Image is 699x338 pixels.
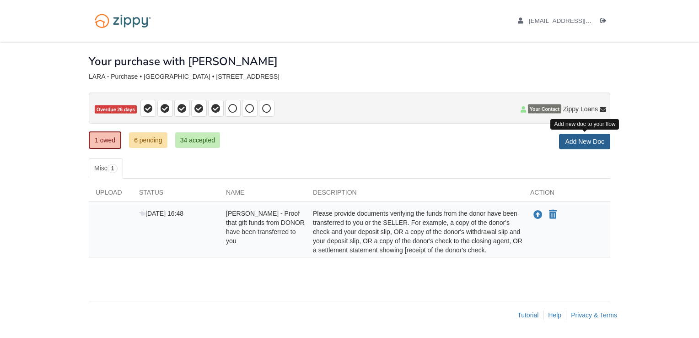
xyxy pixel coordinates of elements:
img: Logo [89,9,157,33]
div: Upload [89,188,132,202]
a: 1 owed [89,131,121,149]
a: Misc [89,158,123,179]
a: 34 accepted [175,132,220,148]
a: Help [548,311,561,319]
span: Overdue 26 days [95,105,137,114]
div: Description [306,188,523,202]
a: Tutorial [517,311,538,319]
div: Status [132,188,219,202]
a: Log out [600,17,610,27]
span: [DATE] 16:48 [139,210,183,217]
div: Action [523,188,610,202]
div: Name [219,188,306,202]
a: Privacy & Terms [571,311,617,319]
span: 1 [108,164,118,173]
span: Your Contact [528,104,561,114]
span: Zippy Loans [563,104,598,114]
span: [PERSON_NAME] - Proof that gift funds from DONOR have been transferred to you [226,210,305,245]
div: Add new doc to your flow [550,119,619,130]
div: Please provide documents verifying the funds from the donor have been transferred to you or the S... [306,209,523,255]
a: Add New Doc [559,134,610,149]
a: edit profile [518,17,634,27]
div: LARA - Purchase • [GEOGRAPHIC_DATA] • [STREET_ADDRESS] [89,73,610,81]
a: 6 pending [129,132,167,148]
button: Declare Raquel Lara - Proof that gift funds from DONOR have been transferred to you not applicable [548,209,558,220]
button: Upload Raquel Lara - Proof that gift funds from DONOR have been transferred to you [532,209,543,221]
h1: Your purchase with [PERSON_NAME] [89,55,278,67]
span: raq2121@myyahoo.com [529,17,634,24]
